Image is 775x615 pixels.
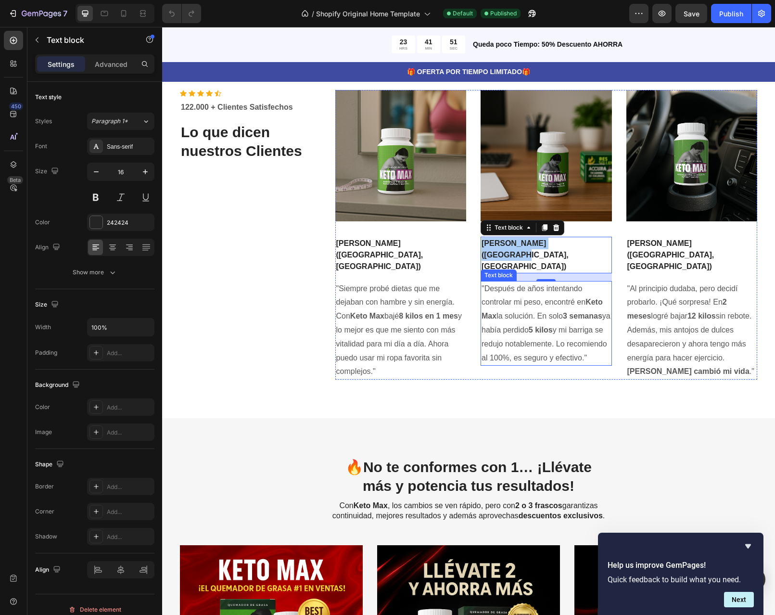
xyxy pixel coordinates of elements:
[35,348,57,357] div: Padding
[465,340,587,348] strong: [PERSON_NAME] cambió mi vida
[173,210,305,246] div: Rich Text Editor. Editing area: main
[174,211,304,245] p: [PERSON_NAME] ([GEOGRAPHIC_DATA], [GEOGRAPHIC_DATA])
[356,485,441,493] strong: descuentos exclusivos
[401,285,440,293] strong: 3 semanas
[719,9,743,19] div: Publish
[465,255,595,352] p: "Al principio dudaba, pero decidí probarlo. ¡Qué sorpresa! En logré bajar sin rebote. Además, mis...
[318,210,450,246] div: Rich Text Editor. Editing area: main
[88,319,154,336] input: Auto
[367,299,391,307] strong: 5 kilos
[7,176,23,184] div: Beta
[63,8,67,19] p: 7
[35,564,63,577] div: Align
[675,4,707,23] button: Save
[742,540,754,552] button: Hide survey
[173,254,305,353] div: Rich Text Editor. Editing area: main
[35,142,47,151] div: Font
[464,63,596,194] img: Alt Image
[107,218,152,227] div: 242424
[35,482,54,491] div: Border
[35,264,154,281] button: Show more
[4,4,72,23] button: 7
[73,268,117,277] div: Show more
[608,560,754,571] h2: Help us improve GemPages!
[35,165,61,178] div: Size
[320,244,353,253] div: Text block
[35,93,62,102] div: Text style
[319,271,441,293] strong: Keto Max
[711,4,751,23] button: Publish
[490,9,517,18] span: Published
[162,27,775,615] iframe: Design area
[107,508,152,516] div: Add...
[35,323,51,332] div: Width
[237,285,296,293] strong: 8 kilos en 1 mes
[107,142,152,151] div: Sans-serif
[608,575,754,584] p: Quick feedback to build what you need.
[91,117,128,126] span: Paragraph 1*
[107,483,152,491] div: Add...
[35,298,61,311] div: Size
[174,255,304,352] p: "Siempre probé dietas que me dejaban con hambre y sin energía. Con bajé y lo mejor es que me sien...
[608,540,754,607] div: Help us improve GemPages!
[316,9,420,19] span: Shopify Original Home Template
[107,403,152,412] div: Add...
[169,474,444,494] p: Con , los cambios se ven rápido, pero con garantizas continuidad, mejores resultados y además apr...
[724,592,754,607] button: Next question
[191,474,226,483] strong: Keto Max
[318,63,450,194] img: Alt Image
[168,430,445,469] h2: 🔥
[312,9,314,19] span: /
[188,285,222,293] strong: Keto Max
[87,113,154,130] button: Paragraph 1*
[35,218,50,227] div: Color
[353,474,400,483] strong: 2 o 3 frascos
[47,34,128,46] p: Text block
[35,532,57,541] div: Shadow
[35,379,82,392] div: Background
[330,196,363,205] div: Text block
[162,4,201,23] div: Undo/Redo
[95,59,127,69] p: Advanced
[35,241,62,254] div: Align
[48,59,75,69] p: Settings
[319,255,449,338] p: "Después de años intentando controlar mi peso, encontré en la solución. En solo ya había perdido ...
[319,211,449,245] p: [PERSON_NAME] ([GEOGRAPHIC_DATA], [GEOGRAPHIC_DATA])
[35,458,66,471] div: Shape
[107,349,152,358] div: Add...
[107,533,152,541] div: Add...
[35,507,54,516] div: Corner
[684,10,699,18] span: Save
[201,432,430,467] strong: No te conformes con 1… ¡Llévate más y potencia tus resultados!
[525,285,554,293] strong: 12 kilos
[107,428,152,437] div: Add...
[35,117,52,126] div: Styles
[35,428,52,436] div: Image
[453,9,473,18] span: Default
[173,63,305,194] img: Alt Image
[9,102,23,110] div: 450
[465,211,595,245] p: [PERSON_NAME] ([GEOGRAPHIC_DATA], [GEOGRAPHIC_DATA])
[35,403,50,411] div: Color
